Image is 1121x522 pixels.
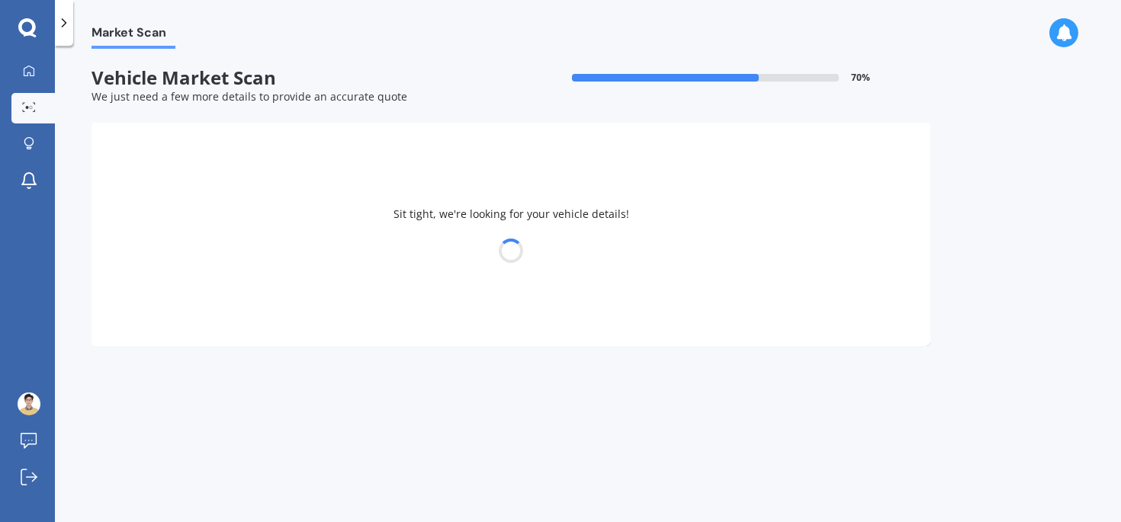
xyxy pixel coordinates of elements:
span: Vehicle Market Scan [92,67,511,89]
span: Market Scan [92,25,175,46]
span: 70 % [851,72,870,83]
div: Sit tight, we're looking for your vehicle details! [92,123,930,346]
img: ACg8ocKlD5A5js9gbznIQsrmHZGsr1mYcMVvsr4vJ7dxeDt3kg-_2fQn=s96-c [18,392,40,415]
span: We just need a few more details to provide an accurate quote [92,89,407,104]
